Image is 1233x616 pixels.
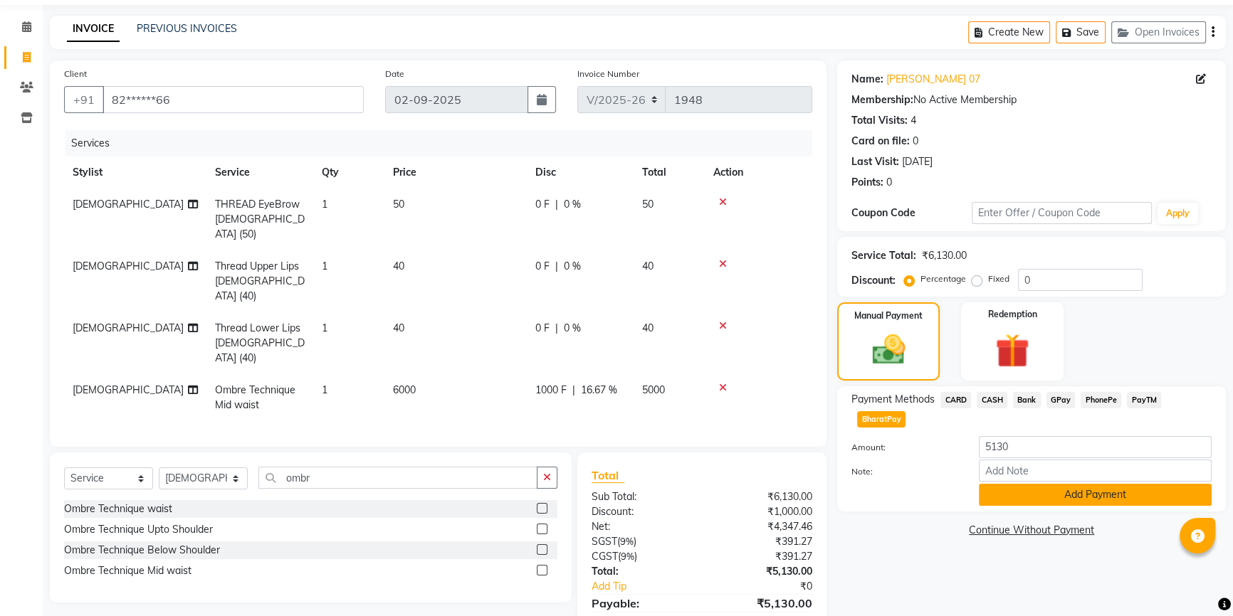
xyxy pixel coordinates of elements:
div: Discount: [581,504,702,519]
span: Total [592,468,624,483]
span: 1 [322,260,327,272]
a: PREVIOUS INVOICES [137,22,237,35]
span: 50 [642,198,654,211]
div: ₹5,130.00 [702,564,823,579]
div: Ombre Technique waist [64,501,172,516]
span: [DEMOGRAPHIC_DATA] [73,383,184,396]
div: 0 [913,134,918,149]
label: Date [385,68,404,80]
span: [DEMOGRAPHIC_DATA] [73,322,184,334]
div: ₹0 [722,579,823,594]
label: Redemption [988,308,1037,321]
th: Price [384,156,527,188]
div: ( ) [581,534,702,549]
label: Manual Payment [854,309,923,322]
label: Invoice Number [577,68,639,80]
label: Client [64,68,87,80]
span: 40 [642,260,654,272]
span: 40 [393,260,404,272]
input: Search by Name/Mobile/Email/Code [103,86,364,113]
input: Amount [979,436,1212,458]
div: Total: [581,564,702,579]
span: 9% [621,551,634,562]
input: Add Note [979,460,1212,482]
span: CGST [592,550,618,563]
div: ₹6,130.00 [922,248,967,263]
label: Note: [841,465,968,478]
div: Services [65,130,823,156]
span: 5000 [642,383,665,396]
button: Create New [968,21,1050,43]
div: Card on file: [851,134,910,149]
div: Membership: [851,92,913,107]
th: Disc [527,156,634,188]
div: ( ) [581,549,702,564]
span: 6000 [393,383,416,396]
span: 40 [393,322,404,334]
a: Continue Without Payment [840,523,1223,538]
span: GPay [1046,392,1076,408]
div: Last Visit: [851,154,899,169]
span: 1 [322,383,327,396]
span: THREAD EyeBrow [DEMOGRAPHIC_DATA] (50) [215,198,305,240]
span: Bank [1013,392,1041,408]
div: Ombre Technique Upto Shoulder [64,522,213,537]
a: Add Tip [581,579,723,594]
div: Ombre Technique Mid waist [64,563,191,578]
img: _cash.svg [862,331,915,368]
span: PhonePe [1081,392,1121,408]
div: 4 [911,113,916,128]
span: 9% [620,536,634,547]
label: Percentage [920,272,966,285]
span: Payment Methods [851,392,935,407]
span: PayTM [1127,392,1161,408]
span: | [555,321,558,336]
div: Total Visits: [851,113,908,128]
div: Payable: [581,595,702,612]
span: 50 [393,198,404,211]
div: Ombre Technique Below Shoulder [64,543,220,558]
div: Name: [851,72,883,87]
span: SGST [592,535,617,548]
span: Thread Upper Lips [DEMOGRAPHIC_DATA] (40) [215,260,305,302]
span: BharatPay [857,411,906,428]
th: Action [705,156,812,188]
span: 40 [642,322,654,334]
span: 0 % [564,321,581,336]
div: Coupon Code [851,206,972,221]
button: Add Payment [979,484,1212,506]
div: ₹391.27 [702,534,823,549]
span: [DEMOGRAPHIC_DATA] [73,198,184,211]
div: ₹4,347.46 [702,519,823,534]
th: Total [634,156,705,188]
span: 0 % [564,259,581,274]
label: Amount: [841,441,968,454]
div: Service Total: [851,248,916,263]
a: INVOICE [67,16,120,42]
div: ₹391.27 [702,549,823,564]
div: ₹6,130.00 [702,489,823,504]
button: Apply [1158,203,1198,224]
th: Stylist [64,156,206,188]
div: Points: [851,175,883,190]
span: 1000 F [535,383,567,398]
span: 0 F [535,321,550,336]
button: Open Invoices [1111,21,1206,43]
div: Net: [581,519,702,534]
div: Discount: [851,273,896,288]
label: Fixed [988,272,1009,285]
div: No Active Membership [851,92,1212,107]
span: CARD [940,392,971,408]
span: 0 % [564,197,581,212]
div: Sub Total: [581,489,702,504]
span: 0 F [535,197,550,212]
span: | [555,259,558,274]
span: Ombre Technique Mid waist [215,383,295,411]
span: | [572,383,575,398]
span: | [555,197,558,212]
span: 16.67 % [581,383,617,398]
th: Qty [313,156,384,188]
span: CASH [977,392,1007,408]
a: [PERSON_NAME] 07 [886,72,980,87]
th: Service [206,156,313,188]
